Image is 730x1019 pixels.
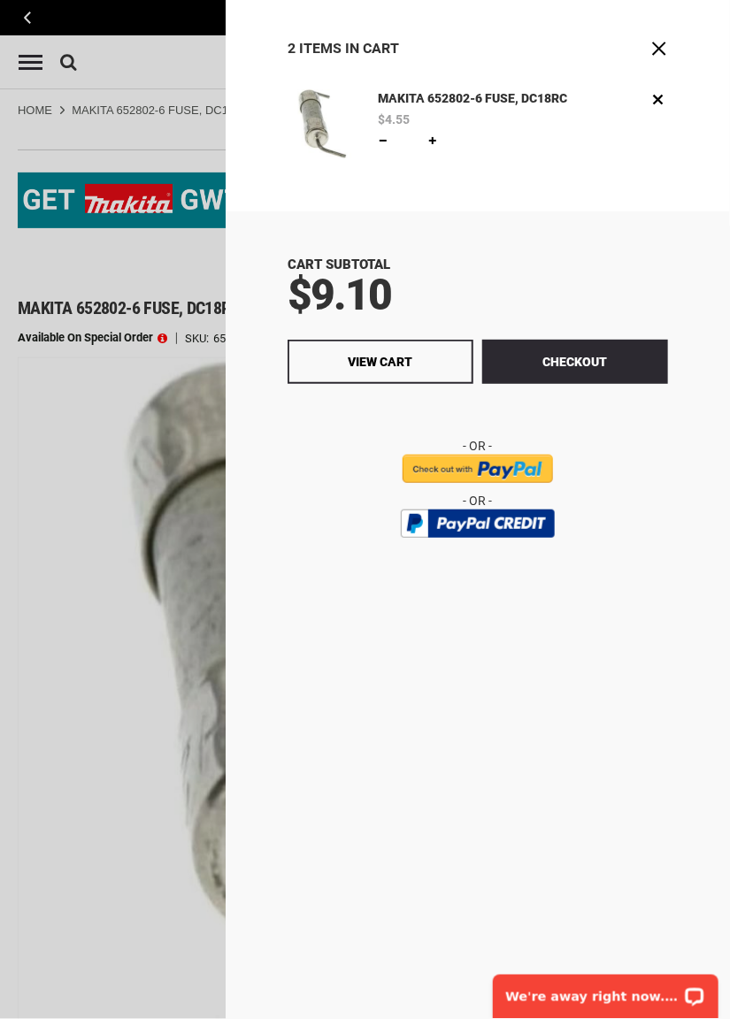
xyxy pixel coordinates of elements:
span: Items in Cart [299,40,399,57]
span: Cart Subtotal [288,257,390,272]
span: View Cart [349,355,413,369]
button: Close [650,40,668,57]
img: btn_bml_text.png [411,542,544,562]
a: View Cart [288,340,473,384]
button: Checkout [482,340,668,384]
span: $4.55 [378,113,410,126]
iframe: LiveChat chat widget [481,963,730,1019]
img: MAKITA 652802-6 FUSE, DC18RC [288,89,357,158]
span: $9.10 [288,270,391,320]
a: MAKITA 652802-6 FUSE, DC18RC [373,89,572,109]
span: 2 [288,40,296,57]
a: MAKITA 652802-6 FUSE, DC18RC [288,89,357,163]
